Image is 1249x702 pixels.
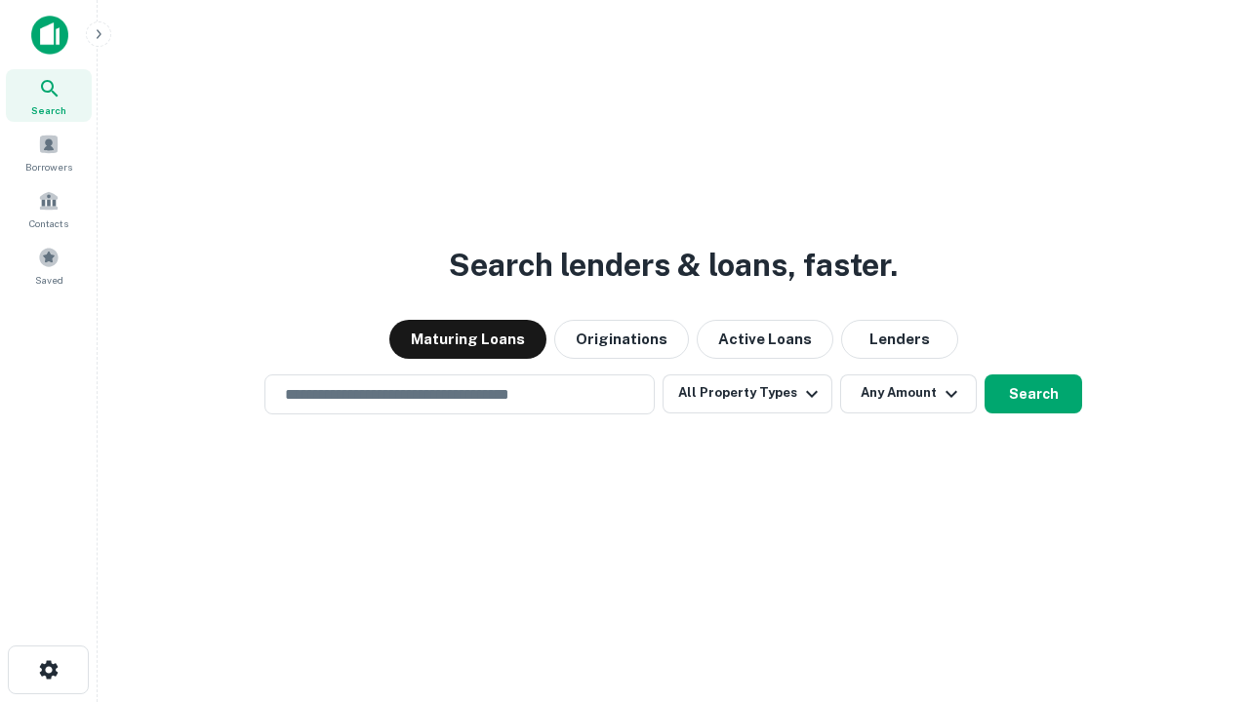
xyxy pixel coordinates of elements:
[389,320,546,359] button: Maturing Loans
[35,272,63,288] span: Saved
[31,102,66,118] span: Search
[663,374,832,413] button: All Property Types
[841,320,958,359] button: Lenders
[697,320,833,359] button: Active Loans
[449,242,898,289] h3: Search lenders & loans, faster.
[6,182,92,235] a: Contacts
[25,159,72,175] span: Borrowers
[554,320,689,359] button: Originations
[985,374,1082,413] button: Search
[6,126,92,178] a: Borrowers
[31,16,68,55] img: capitalize-icon.png
[6,239,92,292] a: Saved
[840,374,977,413] button: Any Amount
[29,215,68,231] span: Contacts
[6,69,92,122] a: Search
[1151,484,1249,577] iframe: Chat Widget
